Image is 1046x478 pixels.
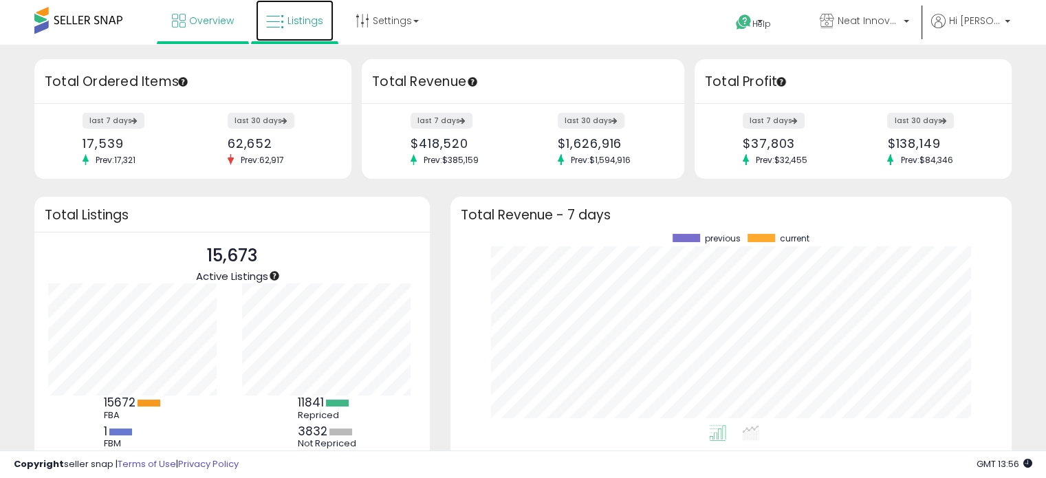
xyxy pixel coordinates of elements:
span: Prev: $385,159 [417,154,486,166]
span: Prev: 17,321 [89,154,142,166]
strong: Copyright [14,457,64,470]
div: Repriced [298,410,360,421]
span: Active Listings [196,269,268,283]
i: Get Help [735,14,752,31]
h3: Total Profit [705,72,1001,91]
label: last 7 days [743,113,805,129]
div: Tooltip anchor [268,270,281,282]
b: 15672 [104,394,135,411]
span: Overview [189,14,234,28]
div: $138,149 [887,136,987,151]
span: Prev: $84,346 [893,154,959,166]
span: current [780,234,809,243]
label: last 30 days [887,113,954,129]
span: Neat Innovations [838,14,900,28]
label: last 30 days [228,113,294,129]
label: last 30 days [558,113,624,129]
a: Help [725,3,798,45]
div: FBA [104,410,166,421]
div: 17,539 [83,136,182,151]
div: $37,803 [743,136,842,151]
div: FBM [104,438,166,449]
h3: Total Revenue - 7 days [461,210,1001,220]
b: 11841 [298,394,324,411]
h3: Total Ordered Items [45,72,341,91]
span: previous [705,234,741,243]
span: Help [752,18,771,30]
b: 3832 [298,423,327,439]
div: 62,652 [228,136,327,151]
div: $1,626,916 [558,136,660,151]
span: Prev: $32,455 [749,154,814,166]
div: Tooltip anchor [775,76,787,88]
label: last 7 days [83,113,144,129]
div: Tooltip anchor [177,76,189,88]
h3: Total Revenue [372,72,674,91]
h3: Total Listings [45,210,420,220]
div: $418,520 [411,136,513,151]
div: Not Repriced [298,438,360,449]
a: Hi [PERSON_NAME] [931,14,1010,45]
span: Listings [287,14,323,28]
span: Prev: 62,917 [234,154,291,166]
span: Prev: $1,594,916 [564,154,638,166]
a: Privacy Policy [178,457,239,470]
div: seller snap | | [14,458,239,471]
a: Terms of Use [118,457,176,470]
span: Hi [PERSON_NAME] [949,14,1001,28]
span: 2025-08-12 13:56 GMT [977,457,1032,470]
label: last 7 days [411,113,472,129]
b: 1 [104,423,107,439]
div: Tooltip anchor [466,76,479,88]
p: 15,673 [196,243,268,269]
